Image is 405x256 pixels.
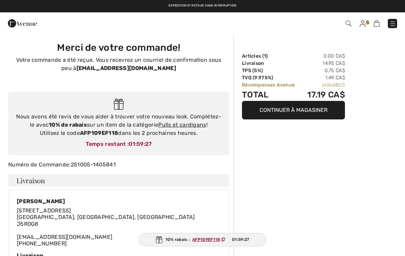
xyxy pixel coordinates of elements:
[346,21,351,26] img: Recherche
[156,236,163,243] img: Gift.svg
[8,16,37,30] img: 1ère Avenue
[114,98,124,110] img: Gift.svg
[242,89,302,101] td: Total
[139,233,266,246] div: 10% rabais :
[302,67,345,74] td: 0.75 CA$
[15,140,222,148] div: Temps restant :
[192,237,220,242] ins: AFP109EF118
[17,207,195,247] div: [EMAIL_ADDRESS][DOMAIN_NAME]
[12,42,225,53] h3: Merci de votre commande!
[242,53,302,60] td: Articles ( )
[302,81,345,89] td: utilisé
[302,74,345,81] td: 1.49 CA$
[374,20,380,27] img: Panier d'achat
[129,141,152,147] span: 01:59:27
[389,20,396,27] img: Menu
[242,101,345,119] button: Continuer à magasiner
[17,207,195,227] span: [STREET_ADDRESS] [GEOGRAPHIC_DATA], [GEOGRAPHIC_DATA], [GEOGRAPHIC_DATA] J5R0G8
[242,67,302,74] td: TPS (5%)
[242,81,302,89] td: Récompenses Avenue
[302,60,345,67] td: 14.95 CA$
[71,161,116,168] a: 251005-1405841
[80,130,118,136] strong: AFP109EF118
[4,161,233,169] div: Numéro de Commande:
[17,198,195,205] div: [PERSON_NAME]
[264,53,266,59] span: 1
[158,121,206,128] a: Pulls et cardigans
[302,53,345,60] td: 0.00 CA$
[242,74,302,81] td: TVQ (9.975%)
[232,236,249,243] span: 01:59:27
[15,113,222,137] div: Nous avons été ravis de vous aider à trouver votre nouveau look. Complétez-le avec sur un item de...
[77,65,176,71] strong: [EMAIL_ADDRESS][DOMAIN_NAME]
[242,60,302,67] td: Livraison
[12,56,225,72] p: Votre commande a été reçue. Vous recevrez un courriel de confirmation sous peu à
[335,82,345,88] span: 800
[360,20,366,27] img: Mes infos
[8,174,229,187] h4: Livraison
[302,89,345,101] td: 17.19 CA$
[8,20,37,26] a: 1ère Avenue
[49,121,87,128] strong: 10% de rabais
[17,240,67,247] a: [PHONE_NUMBER]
